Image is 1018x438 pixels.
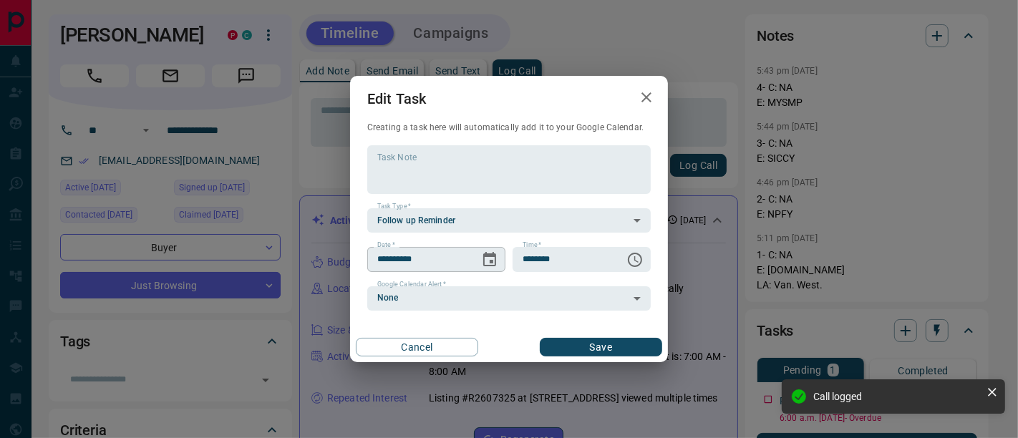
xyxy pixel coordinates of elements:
[523,240,541,250] label: Time
[621,245,649,274] button: Choose time, selected time is 6:00 AM
[813,391,981,402] div: Call logged
[367,286,651,311] div: None
[350,76,443,122] h2: Edit Task
[540,338,662,356] button: Save
[377,202,411,211] label: Task Type
[367,208,651,233] div: Follow up Reminder
[475,245,504,274] button: Choose date, selected date is Oct 13, 2025
[367,122,651,134] p: Creating a task here will automatically add it to your Google Calendar.
[377,280,446,289] label: Google Calendar Alert
[377,240,395,250] label: Date
[356,338,478,356] button: Cancel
